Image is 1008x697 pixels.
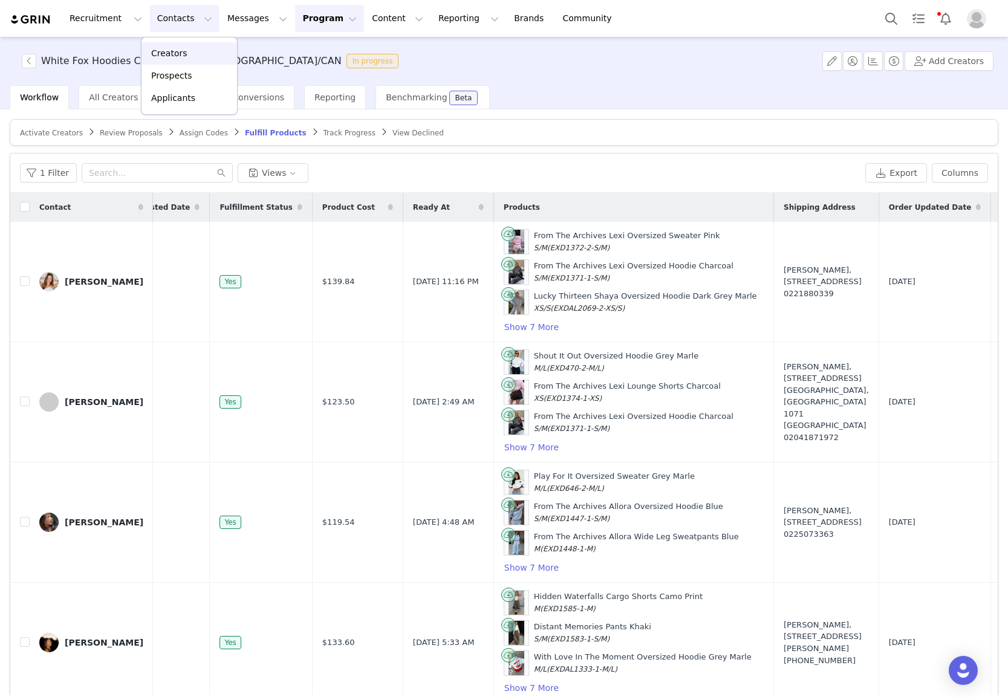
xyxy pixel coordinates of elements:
h3: White Fox Hoodies Campaign - AUS/[GEOGRAPHIC_DATA]/CAN [41,54,342,68]
span: Product Cost [322,202,375,213]
span: (EXD1371-1-S/M) [547,274,610,282]
span: Reporting [314,92,356,102]
button: Notifications [932,5,959,32]
span: (EXD470-2-M/L) [547,364,604,372]
span: Track Progress [324,129,376,137]
span: Shipping Address [784,202,856,213]
img: ef5c15fc-7f04-4ff5-b16d-d5d67b48a0b6.jpg [39,272,59,291]
img: Product Image [509,380,524,404]
img: Product Image [509,501,524,525]
span: Contact [39,202,71,213]
div: Play For It Oversized Sweater Grey Marle [534,470,695,494]
span: Yes [219,275,241,288]
div: 0225073363 [784,528,869,540]
div: 02041871972 [784,432,869,444]
span: Yes [219,395,241,409]
button: Views [238,163,308,183]
div: Beta [455,94,472,102]
button: Columns [932,163,988,183]
div: Lucky Thirteen Shaya Oversized Hoodie Dark Grey Marle [534,290,757,314]
div: Open Intercom Messenger [949,656,978,685]
span: $139.84 [322,276,355,288]
span: Ready At [413,202,450,213]
img: Product Image [509,410,524,435]
button: Show 7 More [504,560,559,575]
span: Fulfill Products [245,129,307,137]
span: (EXD1448-1-M) [540,545,596,553]
p: Applicants [151,92,195,105]
span: Workflow [20,92,59,102]
div: [PERSON_NAME], [STREET_ADDRESS][PERSON_NAME] [784,619,869,666]
p: Creators [151,47,187,60]
div: From The Archives Allora Wide Leg Sweatpants Blue [534,531,739,554]
span: Assign Codes [180,129,228,137]
button: Contacts [150,5,219,32]
button: 1 Filter [20,163,77,183]
img: Product Image [509,531,524,555]
span: (EXD1371-1-S/M) [547,424,610,433]
span: Benchmarking [386,92,447,102]
a: Brands [507,5,554,32]
span: (EXD1372-2-S/M) [547,244,610,252]
div: From The Archives Lexi Oversized Hoodie Charcoal [534,260,733,284]
span: M/L [534,484,547,493]
span: XS [534,394,544,403]
img: Product Image [509,230,524,254]
span: (EXDAL2069-2-XS/S) [550,304,625,313]
span: S/M [534,244,547,252]
div: [PERSON_NAME], [STREET_ADDRESS] [784,264,869,300]
span: In progress [346,54,399,68]
a: [PERSON_NAME] [39,633,143,652]
button: Show 7 More [504,681,559,695]
img: placeholder-profile.jpg [967,9,986,28]
p: Prospects [151,70,192,82]
span: [DATE] 4:48 AM [413,516,475,528]
img: cb2900c2-f3ce-4765-947b-e07759769c9c.jpg [39,633,59,652]
button: Export [865,163,927,183]
button: Add Creators [905,51,993,71]
div: With Love In The Moment Oversized Hoodie Grey Marle [534,651,752,675]
span: $123.50 [322,396,355,408]
span: [object Object] [22,54,403,68]
img: Product Image [509,470,524,494]
div: [PERSON_NAME] [65,397,143,407]
button: Messages [220,5,294,32]
div: From The Archives Lexi Oversized Sweater Pink [534,230,720,253]
img: grin logo [10,14,52,25]
span: M [534,605,540,613]
span: View Declined [392,129,444,137]
div: [PERSON_NAME] [65,638,143,647]
span: S/M [534,274,547,282]
span: XS/S [534,304,551,313]
span: Conversions [232,92,284,102]
span: S/M [534,635,547,643]
div: From The Archives Allora Oversized Hoodie Blue [534,501,723,524]
div: Distant Memories Pants Khaki [534,621,651,644]
span: All Creators [89,92,138,102]
span: Review Proposals [100,129,163,137]
button: Recruitment [62,5,149,32]
img: Product Image [509,350,524,374]
span: M [534,545,540,553]
span: Order Updated Date [889,202,972,213]
a: [PERSON_NAME] [39,272,143,291]
div: [PERSON_NAME], [STREET_ADDRESS] [784,505,869,540]
div: [PERSON_NAME] [65,517,143,527]
span: (EXD1374-1-XS) [544,394,602,403]
button: Profile [960,9,998,28]
span: (EXD1585-1-M) [540,605,596,613]
div: 0221880339 [784,288,869,300]
span: S/M [534,424,547,433]
span: [DATE] 5:33 AM [413,637,475,649]
span: S/M [534,514,547,523]
span: Products [504,202,540,213]
div: From The Archives Lexi Lounge Shorts Charcoal [534,380,721,404]
img: 6ce4bc5a-5815-4a75-885f-d582d69cb033.jpg [39,513,59,532]
a: [PERSON_NAME] [39,513,143,532]
img: Product Image [509,260,524,284]
div: [PHONE_NUMBER] [784,655,869,667]
span: (EXD1447-1-S/M) [547,514,610,523]
span: (EXD1583-1-S/M) [547,635,610,643]
input: Search... [82,163,233,183]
